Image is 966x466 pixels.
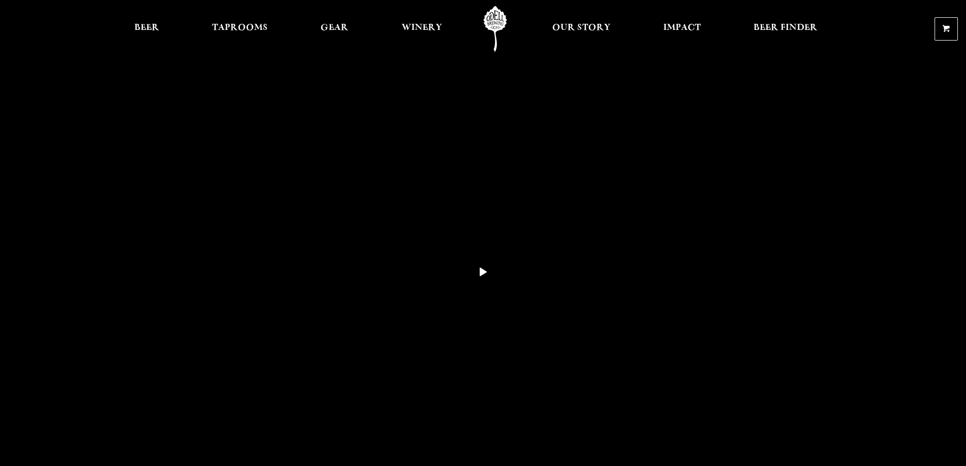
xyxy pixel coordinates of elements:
[747,6,824,52] a: Beer Finder
[754,24,817,32] span: Beer Finder
[212,24,268,32] span: Taprooms
[546,6,617,52] a: Our Story
[205,6,274,52] a: Taprooms
[402,24,442,32] span: Winery
[395,6,449,52] a: Winery
[128,6,166,52] a: Beer
[134,24,159,32] span: Beer
[314,6,355,52] a: Gear
[476,6,514,52] a: Odell Home
[657,6,707,52] a: Impact
[663,24,701,32] span: Impact
[320,24,348,32] span: Gear
[552,24,611,32] span: Our Story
